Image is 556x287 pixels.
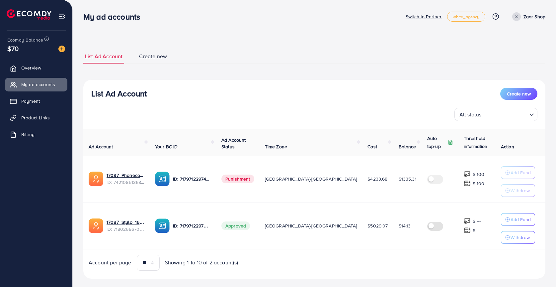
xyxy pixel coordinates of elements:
[399,222,411,229] span: $14.13
[511,215,531,223] p: Add Fund
[406,13,442,21] p: Switch to Partner
[7,9,51,20] img: logo
[89,218,103,233] img: ic-ads-acc.e4c84228.svg
[464,134,496,150] p: Threshold information
[21,81,55,88] span: My ad accounts
[107,219,144,225] a: 17087_Stylo_1671786595215
[464,227,471,234] img: top-up amount
[500,88,537,100] button: Create new
[367,176,387,182] span: $4233.68
[501,166,535,179] button: Add Fund
[265,222,357,229] span: [GEOGRAPHIC_DATA]/[GEOGRAPHIC_DATA]
[473,226,481,234] p: $ ---
[5,128,67,141] a: Billing
[89,259,131,266] span: Account per page
[367,143,377,150] span: Cost
[21,65,41,71] span: Overview
[155,218,170,233] img: ic-ba-acc.ded83a64.svg
[58,13,66,20] img: menu
[107,172,144,186] div: <span class='underline'>17087_Phonecovers_1727856065507</span></br>7421085136848191489
[265,143,287,150] span: Time Zone
[7,44,19,53] span: $70
[511,233,530,241] p: Withdraw
[173,222,211,230] p: ID: 7179712297479454721
[21,98,40,104] span: Payment
[501,213,535,226] button: Add Fund
[21,114,50,121] span: Product Links
[447,12,485,22] a: white_agency
[367,222,388,229] span: $5029.07
[221,137,246,150] span: Ad Account Status
[507,90,531,97] span: Create new
[473,180,485,188] p: $ 100
[510,12,545,21] a: Zaar Shop
[501,184,535,197] button: Withdraw
[453,15,480,19] span: white_agency
[464,171,471,178] img: top-up amount
[83,12,145,22] h3: My ad accounts
[523,13,545,21] p: Zaar Shop
[221,221,250,230] span: Approved
[107,219,144,232] div: <span class='underline'>17087_Stylo_1671786595215</span></br>7180268670885691394
[427,134,446,150] p: Auto top-up
[399,143,416,150] span: Balance
[511,169,531,177] p: Add Fund
[464,217,471,224] img: top-up amount
[5,78,67,91] a: My ad accounts
[21,131,35,138] span: Billing
[473,170,485,178] p: $ 100
[85,53,122,60] span: List Ad Account
[221,175,254,183] span: Punishment
[5,94,67,108] a: Payment
[107,226,144,232] span: ID: 7180268670885691394
[7,37,43,43] span: Ecomdy Balance
[265,176,357,182] span: [GEOGRAPHIC_DATA]/[GEOGRAPHIC_DATA]
[89,143,113,150] span: Ad Account
[91,89,147,98] h3: List Ad Account
[139,53,167,60] span: Create new
[155,172,170,186] img: ic-ba-acc.ded83a64.svg
[89,172,103,186] img: ic-ads-acc.e4c84228.svg
[484,108,527,119] input: Search for option
[458,110,483,119] span: All status
[165,259,238,266] span: Showing 1 To 10 of 2 account(s)
[58,46,65,52] img: image
[107,179,144,186] span: ID: 7421085136848191489
[528,257,551,282] iframe: Chat
[5,111,67,124] a: Product Links
[454,108,537,121] div: Search for option
[107,172,144,179] a: 17087_Phonecovers_1727856065507
[173,175,211,183] p: ID: 7179712297479454721
[501,231,535,244] button: Withdraw
[155,143,178,150] span: Your BC ID
[511,187,530,195] p: Withdraw
[5,61,67,74] a: Overview
[399,176,417,182] span: $1335.31
[464,180,471,187] img: top-up amount
[501,143,514,150] span: Action
[473,217,481,225] p: $ ---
